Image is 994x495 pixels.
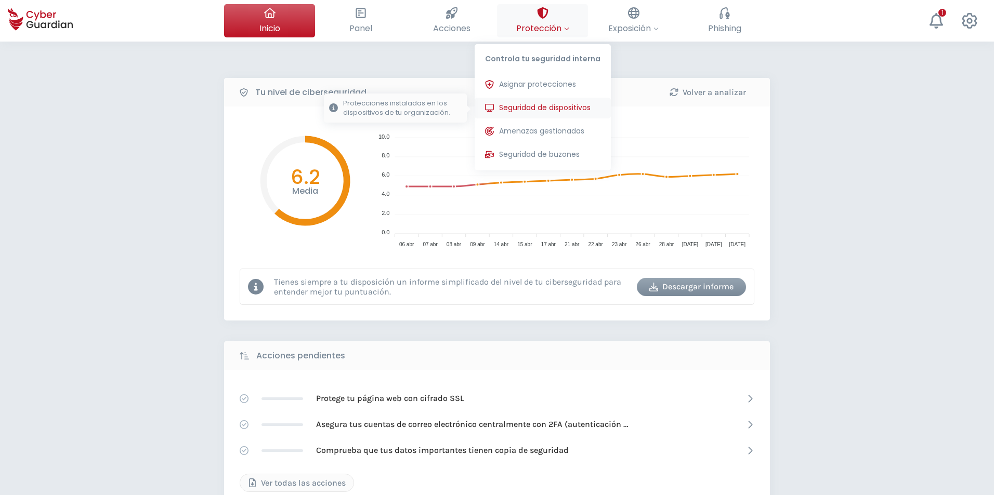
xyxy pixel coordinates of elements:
span: Amenazas gestionadas [499,126,584,137]
span: Seguridad de dispositivos [499,102,591,113]
tspan: 26 abr [635,242,650,247]
button: Phishing [679,4,770,37]
span: Exposición [608,22,659,35]
button: Descargar informe [637,278,746,296]
tspan: 14 abr [494,242,509,247]
tspan: 2.0 [382,210,389,216]
button: Inicio [224,4,315,37]
tspan: 4.0 [382,191,389,197]
div: Descargar informe [645,280,738,293]
tspan: 17 abr [541,242,556,247]
tspan: 07 abr [423,242,438,247]
button: Amenazas gestionadas [475,121,611,142]
tspan: 28 abr [659,242,674,247]
button: Exposición [588,4,679,37]
tspan: 08 abr [447,242,462,247]
span: Phishing [708,22,741,35]
div: Ver todas las acciones [248,477,346,489]
p: Protege tu página web con cifrado SSL [316,393,464,404]
button: Acciones [406,4,497,37]
p: Tienes siempre a tu disposición un informe simplificado del nivel de tu ciberseguridad para enten... [274,277,629,297]
tspan: 15 abr [517,242,532,247]
tspan: [DATE] [729,242,746,247]
tspan: [DATE] [682,242,699,247]
button: Seguridad de dispositivosProtecciones instaladas en los dispositivos de tu organización. [475,98,611,118]
tspan: 10.0 [378,133,389,140]
tspan: 22 abr [588,242,603,247]
button: Volver a analizar [653,83,762,101]
button: Asignar protecciones [475,74,611,95]
span: Protección [516,22,569,35]
span: Acciones [433,22,470,35]
button: ProtecciónControla tu seguridad internaAsignar proteccionesSeguridad de dispositivosProtecciones ... [497,4,588,37]
button: Ver todas las acciones [240,474,354,492]
tspan: 0.0 [382,229,389,235]
tspan: 23 abr [612,242,627,247]
p: Controla tu seguridad interna [475,44,611,69]
b: Acciones pendientes [256,350,345,362]
button: Panel [315,4,406,37]
span: Seguridad de buzones [499,149,580,160]
tspan: 06 abr [399,242,414,247]
span: Asignar protecciones [499,79,576,90]
p: Comprueba que tus datos importantes tienen copia de seguridad [316,445,569,456]
div: Volver a analizar [661,86,754,99]
tspan: 8.0 [382,152,389,158]
div: 1 [938,9,946,17]
button: Seguridad de buzones [475,144,611,165]
span: Inicio [259,22,280,35]
tspan: 21 abr [565,242,580,247]
tspan: 6.0 [382,171,389,178]
p: Protecciones instaladas en los dispositivos de tu organización. [343,99,462,117]
span: Panel [349,22,372,35]
tspan: [DATE] [705,242,722,247]
tspan: 09 abr [470,242,485,247]
p: Asegura tus cuentas de correo electrónico centralmente con 2FA (autenticación [PERSON_NAME] factor) [316,419,628,430]
b: Tu nivel de ciberseguridad [255,86,367,99]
